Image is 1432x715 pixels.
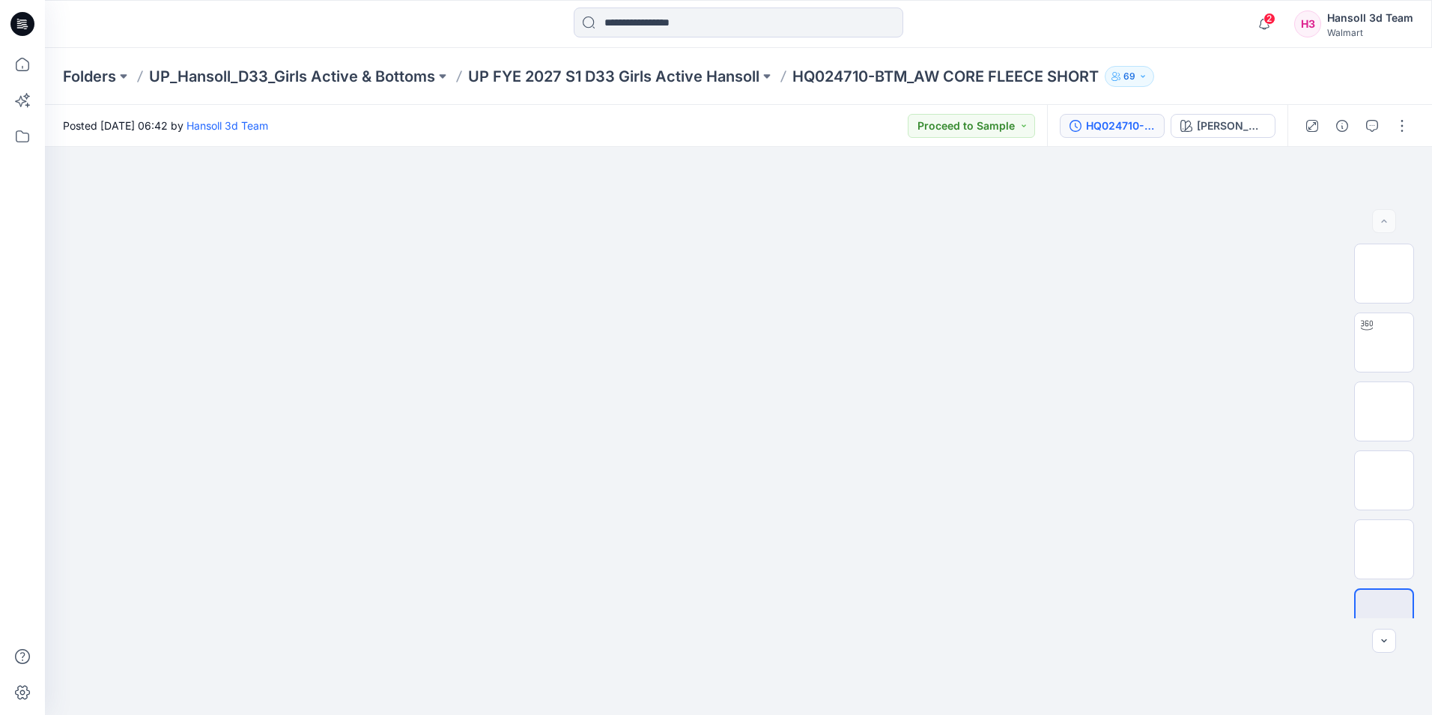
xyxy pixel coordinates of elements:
div: Walmart [1327,27,1413,38]
span: Posted [DATE] 06:42 by [63,118,268,133]
a: UP_Hansoll_D33_Girls Active & Bottoms [149,66,435,87]
a: Folders [63,66,116,87]
span: 2 [1263,13,1275,25]
p: HQ024710-BTM_AW CORE FLEECE SHORT [792,66,1099,87]
div: HQ024710-BTM_ADM FC_REV_ AW OLX CORE FLEECE TOP [1086,118,1155,134]
a: Hansoll 3d Team [186,119,268,132]
button: 69 [1105,66,1154,87]
button: HQ024710-BTM_ADM FC_REV_ AW OLX CORE FLEECE TOP [1060,114,1165,138]
button: [PERSON_NAME] [1171,114,1275,138]
button: Details [1330,114,1354,138]
p: 69 [1123,68,1135,85]
div: Hansoll 3d Team [1327,9,1413,27]
a: UP FYE 2027 S1 D33 Girls Active Hansoll [468,66,759,87]
div: [PERSON_NAME] [1197,118,1266,134]
div: H3 [1294,10,1321,37]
